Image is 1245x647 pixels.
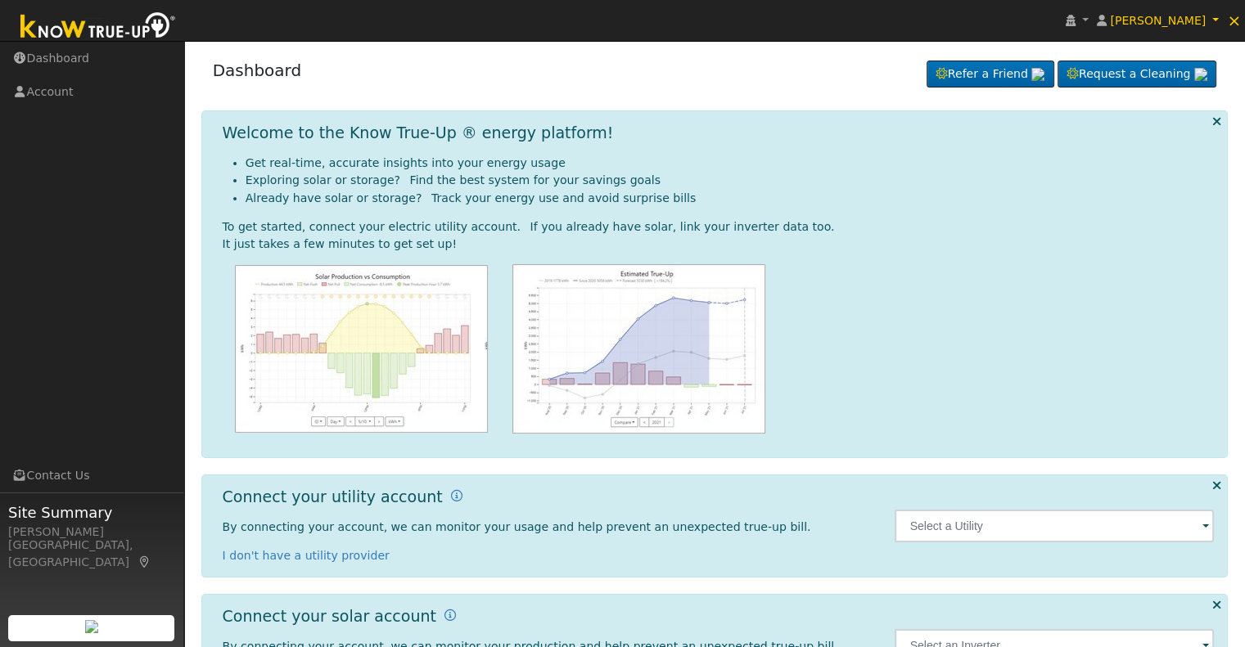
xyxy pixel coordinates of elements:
span: × [1227,11,1241,30]
a: Dashboard [213,61,302,80]
img: retrieve [85,620,98,633]
a: Refer a Friend [927,61,1054,88]
h1: Welcome to the Know True-Up ® energy platform! [223,124,614,142]
div: [PERSON_NAME] [8,523,175,541]
a: I don't have a utility provider [223,549,390,562]
img: retrieve [1031,68,1044,81]
li: Get real-time, accurate insights into your energy usage [246,155,1215,172]
img: Know True-Up [12,9,184,46]
div: It just takes a few minutes to get set up! [223,236,1215,253]
div: To get started, connect your electric utility account. If you already have solar, link your inver... [223,218,1215,236]
span: Site Summary [8,501,175,523]
img: retrieve [1194,68,1207,81]
div: [GEOGRAPHIC_DATA], [GEOGRAPHIC_DATA] [8,537,175,571]
span: [PERSON_NAME] [1110,14,1206,27]
a: Map [138,555,152,568]
h1: Connect your solar account [223,607,436,626]
input: Select a Utility [895,510,1214,542]
a: Request a Cleaning [1058,61,1216,88]
li: Already have solar or storage? Track your energy use and avoid surprise bills [246,190,1215,207]
span: By connecting your account, we can monitor your usage and help prevent an unexpected true-up bill. [223,520,811,533]
h1: Connect your utility account [223,487,443,506]
li: Exploring solar or storage? Find the best system for your savings goals [246,172,1215,189]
